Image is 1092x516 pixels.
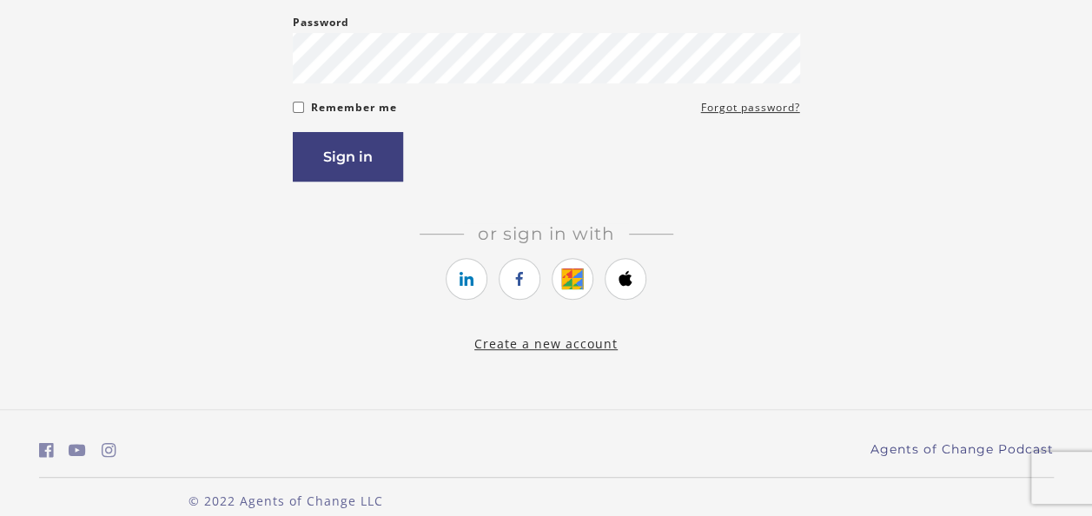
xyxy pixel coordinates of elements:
[102,442,116,459] i: https://www.instagram.com/agentsofchangeprep/ (Open in a new window)
[69,438,86,463] a: https://www.youtube.com/c/AgentsofChangeTestPrepbyMeaganMitchell (Open in a new window)
[446,258,487,300] a: https://courses.thinkific.com/users/auth/linkedin?ss%5Breferral%5D=&ss%5Buser_return_to%5D=&ss%5B...
[39,492,533,510] p: © 2022 Agents of Change LLC
[474,335,618,352] a: Create a new account
[464,223,629,244] span: Or sign in with
[605,258,646,300] a: https://courses.thinkific.com/users/auth/apple?ss%5Breferral%5D=&ss%5Buser_return_to%5D=&ss%5Bvis...
[311,97,397,118] label: Remember me
[499,258,540,300] a: https://courses.thinkific.com/users/auth/facebook?ss%5Breferral%5D=&ss%5Buser_return_to%5D=&ss%5B...
[102,438,116,463] a: https://www.instagram.com/agentsofchangeprep/ (Open in a new window)
[39,442,54,459] i: https://www.facebook.com/groups/aswbtestprep (Open in a new window)
[870,440,1054,459] a: Agents of Change Podcast
[293,12,349,33] label: Password
[39,438,54,463] a: https://www.facebook.com/groups/aswbtestprep (Open in a new window)
[69,442,86,459] i: https://www.youtube.com/c/AgentsofChangeTestPrepbyMeaganMitchell (Open in a new window)
[293,132,403,182] button: Sign in
[701,97,800,118] a: Forgot password?
[552,258,593,300] a: https://courses.thinkific.com/users/auth/google?ss%5Breferral%5D=&ss%5Buser_return_to%5D=&ss%5Bvi...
